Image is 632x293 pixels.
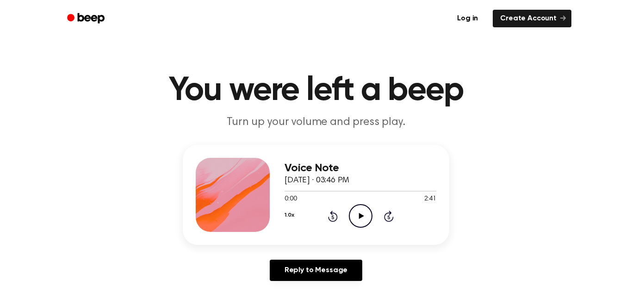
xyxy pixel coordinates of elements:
[79,74,553,107] h1: You were left a beep
[61,10,113,28] a: Beep
[270,260,362,281] a: Reply to Message
[285,207,294,223] button: 1.0x
[285,162,436,175] h3: Voice Note
[493,10,571,27] a: Create Account
[285,194,297,204] span: 0:00
[448,8,487,29] a: Log in
[424,194,436,204] span: 2:41
[285,176,349,185] span: [DATE] · 03:46 PM
[138,115,494,130] p: Turn up your volume and press play.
